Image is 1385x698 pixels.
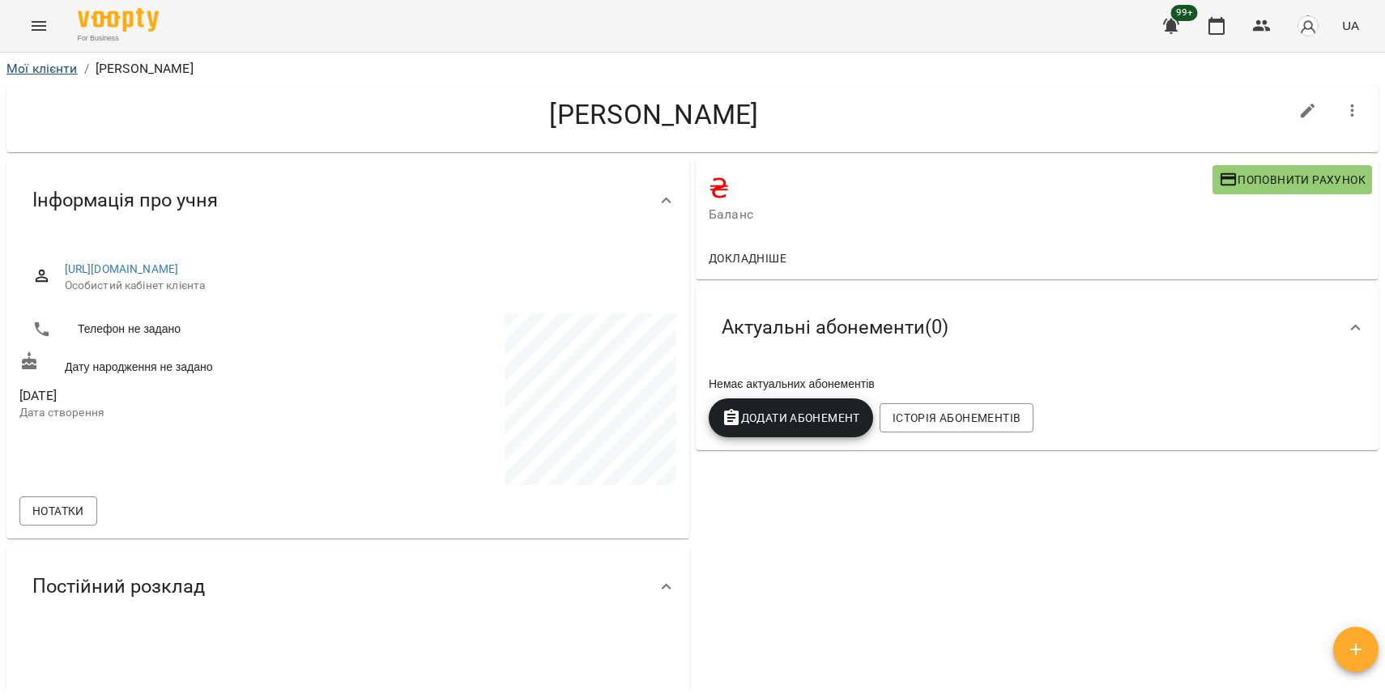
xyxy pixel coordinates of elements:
img: Voopty Logo [78,8,159,32]
div: Постійний розклад [6,545,689,628]
a: [URL][DOMAIN_NAME] [65,262,179,275]
span: Інформація про учня [32,188,218,213]
button: Докладніше [702,244,793,273]
span: Постійний розклад [32,574,205,599]
span: Нотатки [32,501,84,521]
div: Дату народження не задано [16,348,348,378]
p: Дата створення [19,405,345,421]
span: Додати Абонемент [722,408,860,428]
span: 99+ [1171,5,1198,21]
span: Особистий кабінет клієнта [65,278,663,294]
span: For Business [78,33,159,44]
span: [DATE] [19,386,345,406]
img: avatar_s.png [1297,15,1319,37]
button: UA [1336,11,1366,40]
h4: ₴ [709,172,1212,205]
span: Докладніше [709,249,786,268]
span: Поповнити рахунок [1219,170,1366,189]
nav: breadcrumb [6,59,1379,79]
span: Історія абонементів [893,408,1021,428]
span: UA [1342,17,1359,34]
span: Актуальні абонементи ( 0 ) [722,315,948,340]
h4: [PERSON_NAME] [19,98,1289,131]
div: Інформація про учня [6,159,689,242]
button: Додати Абонемент [709,398,873,437]
a: Мої клієнти [6,61,78,76]
span: Баланс [709,205,1212,224]
button: Menu [19,6,58,45]
li: Телефон не задано [19,313,345,346]
p: [PERSON_NAME] [96,59,194,79]
li: / [84,59,89,79]
button: Поповнити рахунок [1212,165,1372,194]
div: Немає актуальних абонементів [705,372,1369,395]
button: Нотатки [19,496,97,526]
div: Актуальні абонементи(0) [696,286,1379,369]
button: Історія абонементів [880,403,1033,432]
